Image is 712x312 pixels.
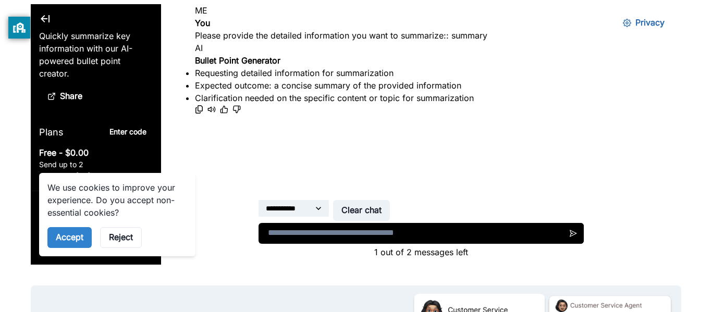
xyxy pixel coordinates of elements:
[8,17,30,39] button: privacy banner
[69,223,111,244] button: Reject
[17,223,61,244] button: Accept
[164,50,617,63] p: Bullet Point Generator
[31,4,681,265] iframe: Bullet Point Generator
[164,63,617,75] li: Requesting detailed information for summarization
[202,100,210,113] button: thumbs_down
[177,100,185,113] button: Read aloud
[189,100,198,113] button: thumbs_up
[72,119,122,136] button: Enter code
[164,25,617,38] p: Please provide the detailed information you want to summarize:: summary
[17,177,156,215] p: We use cookies to improve your experience. Do you accept non-essential cookies?
[164,88,617,100] li: Clarification needed on the specific content or topic for summarization
[8,155,82,177] p: Send up to 2 messages for free.
[302,196,359,217] button: Clear chat
[8,142,82,155] p: Free - $0.00
[164,13,617,25] p: You
[164,38,617,50] div: An Ifffy
[164,75,617,88] li: Expected outcome: a concise summary of the provided information
[584,8,642,29] button: Privacy Settings
[228,242,553,254] p: 1 out of 2 messages left
[164,100,173,113] button: Copy
[532,219,553,240] button: Send message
